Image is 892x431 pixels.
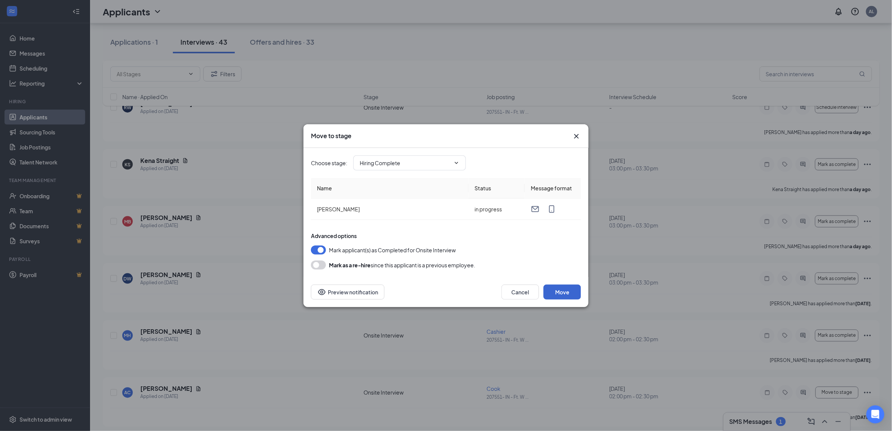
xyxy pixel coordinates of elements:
[544,285,581,300] button: Move
[329,262,371,268] b: Mark as a re-hire
[572,132,581,141] button: Close
[531,205,540,214] svg: Email
[525,178,581,199] th: Message format
[317,206,360,212] span: [PERSON_NAME]
[311,178,469,199] th: Name
[502,285,539,300] button: Cancel
[469,199,525,220] td: in progress
[311,285,384,300] button: Preview notificationEye
[317,288,326,297] svg: Eye
[547,205,556,214] svg: MobileSms
[454,160,460,166] svg: ChevronDown
[469,178,525,199] th: Status
[311,159,347,167] span: Choose stage :
[329,246,456,255] span: Mark applicant(s) as Completed for Onsite Interview
[311,232,581,240] div: Advanced options
[572,132,581,141] svg: Cross
[329,261,475,270] div: since this applicant is a previous employee.
[866,405,884,423] div: Open Intercom Messenger
[311,132,351,140] h3: Move to stage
